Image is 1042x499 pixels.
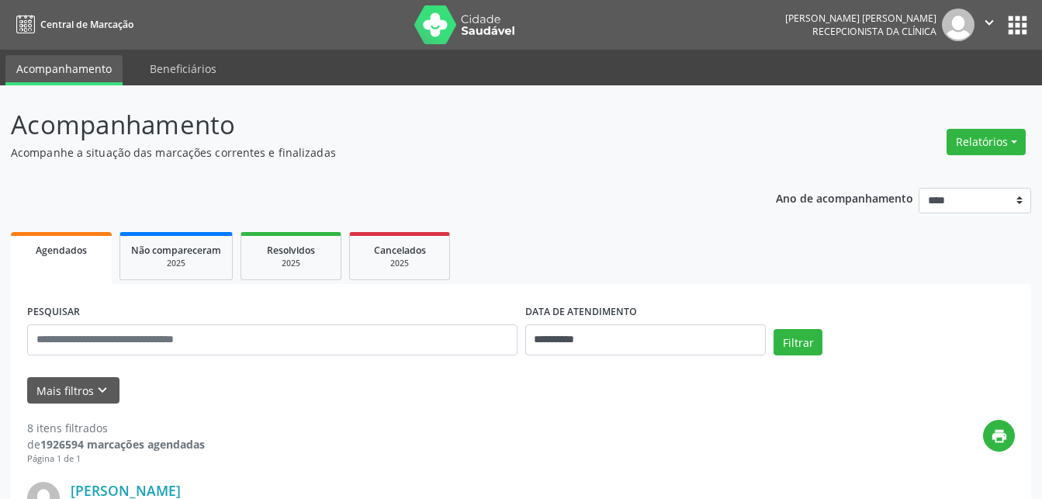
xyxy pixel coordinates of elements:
a: [PERSON_NAME] [71,482,181,499]
button: Relatórios [947,129,1026,155]
a: Acompanhamento [5,55,123,85]
button: print [983,420,1015,452]
p: Acompanhe a situação das marcações correntes e finalizadas [11,144,725,161]
p: Ano de acompanhamento [776,188,913,207]
div: Página 1 de 1 [27,452,205,466]
img: img [942,9,974,41]
strong: 1926594 marcações agendadas [40,437,205,452]
div: [PERSON_NAME] [PERSON_NAME] [785,12,936,25]
button: Filtrar [774,329,822,355]
label: DATA DE ATENDIMENTO [525,300,637,324]
span: Resolvidos [267,244,315,257]
a: Central de Marcação [11,12,133,37]
i: keyboard_arrow_down [94,382,111,399]
span: Central de Marcação [40,18,133,31]
button:  [974,9,1004,41]
i: print [991,428,1008,445]
button: Mais filtroskeyboard_arrow_down [27,377,119,404]
label: PESQUISAR [27,300,80,324]
div: 8 itens filtrados [27,420,205,436]
i:  [981,14,998,31]
span: Agendados [36,244,87,257]
div: 2025 [252,258,330,269]
button: apps [1004,12,1031,39]
p: Acompanhamento [11,106,725,144]
div: 2025 [361,258,438,269]
a: Beneficiários [139,55,227,82]
span: Não compareceram [131,244,221,257]
div: 2025 [131,258,221,269]
div: de [27,436,205,452]
span: Cancelados [374,244,426,257]
span: Recepcionista da clínica [812,25,936,38]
